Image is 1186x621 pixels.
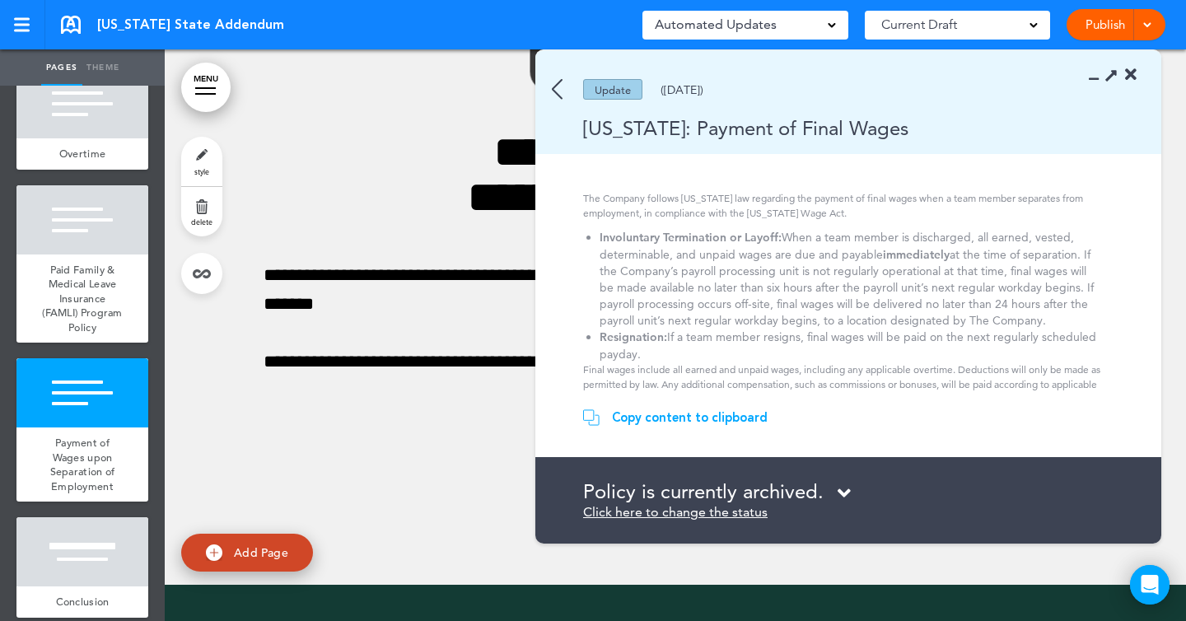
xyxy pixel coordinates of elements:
p: Final wages include all earned and unpaid wages, including any applicable overtime. Deductions wi... [583,362,1118,407]
span: [US_STATE] State Addendum [97,16,284,34]
a: Payment of Wages upon Separation of Employment [16,427,148,502]
div: Copy content to clipboard [612,409,768,426]
a: Pages [41,49,82,86]
a: Add Page [181,534,313,572]
div: Update [583,79,642,100]
div: Open Intercom Messenger [1130,565,1170,605]
a: Publish [1079,9,1131,40]
li: When a team member is discharged, all earned, vested, determinable, and unpaid wages are due and ... [600,229,1102,329]
span: Paid Family & Medical Leave Insurance (FAMLI) Program Policy [42,263,123,334]
a: Paid Family & Medical Leave Insurance (FAMLI) Program Policy [16,254,148,343]
a: Overtime [16,138,148,170]
a: Theme [82,49,124,86]
img: back.svg [552,79,563,100]
span: Add Page [234,545,288,560]
span: Conclusion [56,595,110,609]
div: ([DATE]) [661,84,703,96]
li: If a team member resigns, final wages will be paid on the next regularly scheduled payday. [600,329,1102,362]
span: Overtime [59,147,105,161]
a: delete [181,187,222,236]
span: Automated Updates [655,13,777,36]
img: copy.svg [583,409,600,426]
span: style [194,166,209,176]
strong: Resignation: [600,329,667,344]
strong: Involuntary Termination or Layoff: [600,230,782,245]
a: Conclusion [16,586,148,618]
span: Current Draft [881,13,957,36]
img: add.svg [206,544,222,561]
a: style [181,137,222,186]
div: [US_STATE]: Payment of Final Wages [535,114,1114,142]
p: The Company follows [US_STATE] law regarding the payment of final wages when a team member separa... [583,191,1118,221]
strong: immediately [883,247,950,262]
span: Payment of Wages upon Separation of Employment [50,436,115,493]
p: Click here to change the status [583,506,824,519]
span: delete [191,217,212,226]
a: MENU [181,63,231,112]
span: Policy is currently archived. [583,479,824,503]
